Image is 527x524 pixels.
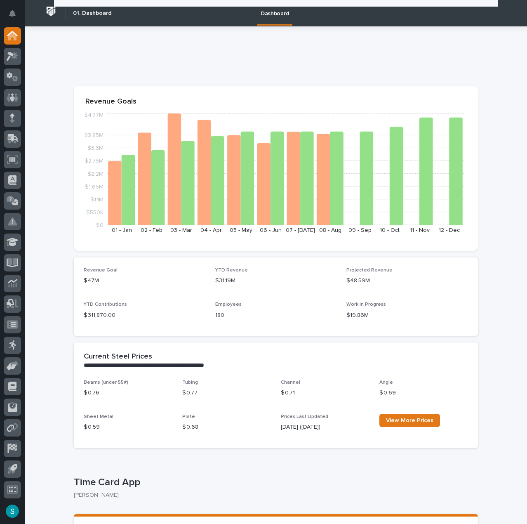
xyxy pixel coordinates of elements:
text: 06 - Jun [260,227,282,233]
p: $ 0.71 [281,389,369,397]
p: 180 [215,311,337,320]
span: Sheet Metal [84,414,113,419]
h2: Current Steel Prices [84,352,152,361]
text: 02 - Feb [141,227,162,233]
text: 11 - Nov [410,227,430,233]
text: 07 - [DATE] [286,227,315,233]
text: 04 - Apr [200,227,222,233]
tspan: $2.75M [85,158,104,164]
text: 09 - Sep [348,227,372,233]
button: Notifications [4,5,21,22]
p: $ 0.77 [182,389,271,397]
tspan: $3.3M [87,145,104,151]
span: Channel [281,380,300,385]
p: Time Card App [74,477,475,489]
p: [PERSON_NAME] [74,492,471,499]
text: 10 - Oct [380,227,400,233]
span: Employees [215,302,242,307]
text: 01 - Jan [112,227,132,233]
text: 12 - Dec [439,227,460,233]
span: Revenue Goal [84,268,118,273]
p: $ 0.59 [84,423,172,432]
text: 03 - Mar [170,227,192,233]
h2: 01. Dashboard [73,10,111,17]
tspan: $4.77M [84,112,104,118]
img: Workspace Logo [43,4,59,19]
p: $ 0.69 [379,389,468,397]
span: Work in Progress [346,302,386,307]
span: View More Prices [386,418,433,423]
p: $19.86M [346,311,468,320]
span: Tubing [182,380,198,385]
p: [DATE] ([DATE]) [281,423,369,432]
tspan: $3.85M [84,132,104,138]
p: $ 0.68 [182,423,271,432]
div: Notifications [10,10,21,23]
a: View More Prices [379,414,440,427]
p: Revenue Goals [85,97,466,106]
tspan: $1.1M [90,196,104,202]
span: Angle [379,380,393,385]
span: Plate [182,414,195,419]
p: $ 311,870.00 [84,311,205,320]
p: $ 0.76 [84,389,172,397]
p: $48.59M [346,276,468,285]
span: YTD Revenue [215,268,248,273]
span: Projected Revenue [346,268,393,273]
text: 08 - Aug [319,227,341,233]
tspan: $0 [96,222,104,228]
p: $47M [84,276,205,285]
span: Beams (under 55#) [84,380,128,385]
tspan: $550K [86,209,104,215]
text: 05 - May [230,227,252,233]
span: Prices Last Updated [281,414,328,419]
tspan: $1.65M [85,184,104,189]
button: users-avatar [4,503,21,520]
p: $31.19M [215,276,337,285]
tspan: $2.2M [87,171,104,177]
span: YTD Contributions [84,302,127,307]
